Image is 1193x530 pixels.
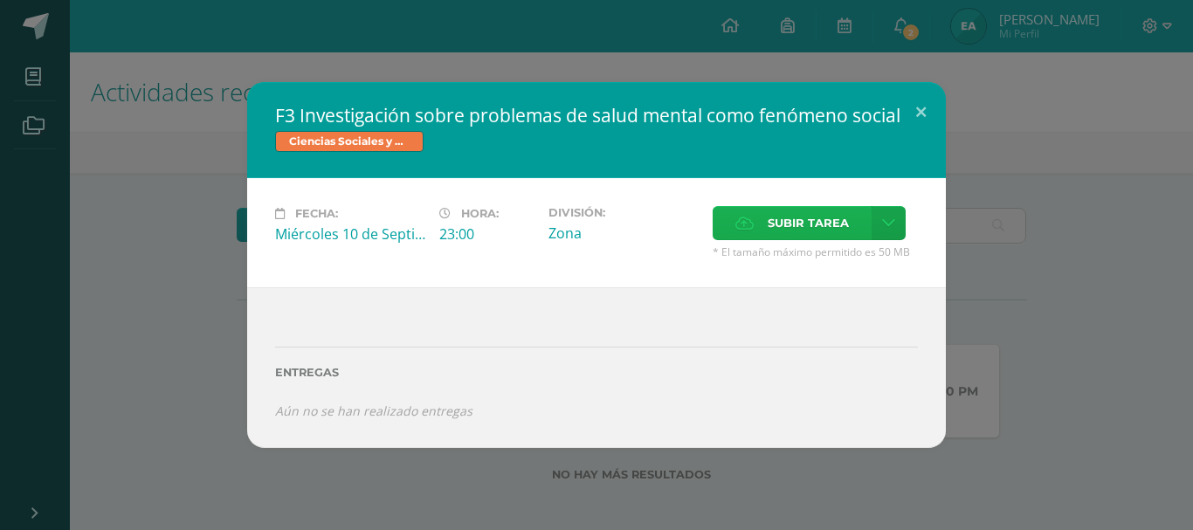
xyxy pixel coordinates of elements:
span: Subir tarea [768,207,849,239]
span: Hora: [461,207,499,220]
i: Aún no se han realizado entregas [275,403,472,419]
button: Close (Esc) [896,82,946,141]
div: Miércoles 10 de Septiembre [275,224,425,244]
h2: F3 Investigación sobre problemas de salud mental como fenómeno social [275,103,918,127]
div: Zona [548,224,699,243]
div: 23:00 [439,224,534,244]
label: División: [548,206,699,219]
span: Ciencias Sociales y Formación Ciudadana [275,131,424,152]
span: * El tamaño máximo permitido es 50 MB [713,244,918,259]
span: Fecha: [295,207,338,220]
label: Entregas [275,366,918,379]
